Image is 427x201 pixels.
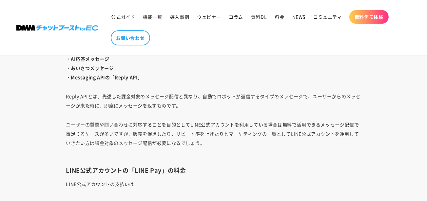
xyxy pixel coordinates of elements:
[66,167,361,174] h3: LINE公式アカウントの「LINE Pay」の料金
[166,10,193,24] a: 導入事例
[107,10,139,24] a: 公式ガイド
[355,14,383,20] span: 無料デモ体験
[111,14,135,20] span: 公式ガイド
[271,10,288,24] a: 料金
[251,14,267,20] span: 資料DL
[66,74,143,80] strong: ・Messaging APIの「Reply API」
[111,30,150,45] a: お問い合わせ
[66,65,114,71] strong: ・あいさつメッセージ
[66,179,361,189] p: LINE公式アカウントの支払いは
[16,25,98,31] img: 株式会社DMM Boost
[349,10,389,24] a: 無料デモ体験
[247,10,271,24] a: 資料DL
[309,10,346,24] a: コミュニティ
[225,10,247,24] a: コラム
[292,14,305,20] span: NEWS
[170,14,189,20] span: 導入事例
[139,10,166,24] a: 機能一覧
[229,14,243,20] span: コラム
[66,120,361,157] p: ユーザーの質問や問い合わせに対応することを目的としてLINE公式アカウントを利用している場合は無料で活用できるメッセージ配信で事足りるケースが多いですが、販売を促進したり、リピート率を上げたりと...
[197,14,221,20] span: ウェビナー
[288,10,309,24] a: NEWS
[66,92,361,110] p: Reply APIとは、先述した課金対象のメッセージ配信と異なり、自動でロボットが返信するタイプのメッセージで、ユーザーからのメッセージが来た時に、即座にメッセージを返すものです。
[116,35,145,41] span: お問い合わせ
[66,56,109,62] strong: ・AI応答メッセージ
[275,14,284,20] span: 料金
[193,10,225,24] a: ウェビナー
[313,14,342,20] span: コミュニティ
[143,14,162,20] span: 機能一覧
